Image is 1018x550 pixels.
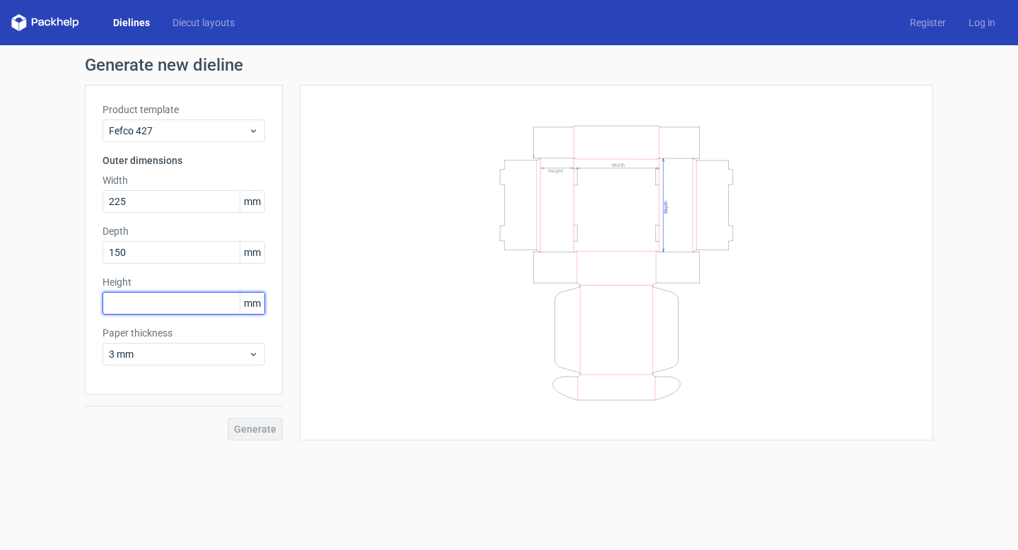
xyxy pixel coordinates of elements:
text: Width [612,161,625,168]
h3: Outer dimensions [103,153,265,168]
label: Height [103,275,265,289]
text: Depth [663,200,669,213]
label: Paper thickness [103,326,265,340]
span: mm [240,191,264,212]
label: Depth [103,224,265,238]
a: Log in [957,16,1007,30]
label: Product template [103,103,265,117]
span: mm [240,293,264,314]
a: Diecut layouts [161,16,246,30]
span: 3 mm [109,347,248,361]
span: mm [240,242,264,263]
text: Height [548,168,563,173]
span: Fefco 427 [109,124,248,138]
h1: Generate new dieline [85,57,933,74]
a: Register [899,16,957,30]
label: Width [103,173,265,187]
a: Dielines [102,16,161,30]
